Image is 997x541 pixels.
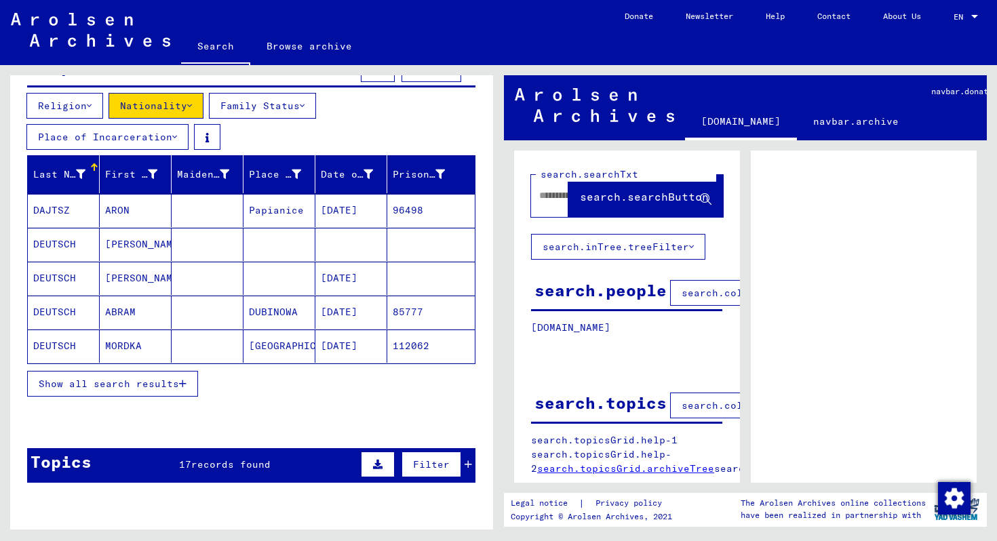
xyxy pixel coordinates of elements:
span: 10550 [176,63,206,75]
p: The Arolsen Archives online collections [741,497,926,509]
p: search.topicsGrid.help-1 search.topicsGrid.help-2 search.topicsGrid.manually. [531,433,723,476]
span: records found [206,63,286,75]
p: [DOMAIN_NAME] [531,321,722,335]
div: Last Name [33,163,102,185]
mat-cell: DEUTSCH [28,228,100,261]
div: Maiden Name [177,167,229,182]
mat-cell: DAJTSZ [28,194,100,227]
span: search.columnFilter.filter [682,399,840,412]
mat-header-cell: Last Name [28,155,100,193]
button: Show all search results [27,371,198,397]
mat-header-cell: First Name [100,155,172,193]
img: Change consent [938,482,971,515]
a: [DOMAIN_NAME] [685,105,797,140]
a: navbar.archive [797,105,915,138]
mat-cell: DEUTSCH [28,329,100,363]
mat-cell: [DATE] [315,329,387,363]
mat-cell: Papianice [243,194,315,227]
mat-cell: ARON [100,194,172,227]
a: Legal notice [511,496,579,510]
button: Nationality [109,93,203,119]
mat-label: search.searchTxt [541,168,638,180]
mat-header-cell: Prisoner # [387,155,475,193]
a: Privacy policy [585,496,678,510]
mat-cell: DUBINOWA [243,296,315,329]
div: Prisoner # [393,163,462,185]
a: search.topicsGrid.archiveTree [537,462,714,475]
mat-cell: MORDKA [100,329,172,363]
div: Prisoner # [393,167,445,182]
mat-cell: [PERSON_NAME] [100,228,172,261]
mat-cell: 112062 [387,329,475,363]
mat-cell: ABRAM [100,296,172,329]
span: search.searchButton [580,190,709,203]
p: Copyright © Arolsen Archives, 2021 [511,510,678,523]
mat-header-cell: Date of Birth [315,155,387,193]
div: | [511,496,678,510]
mat-cell: DEUTSCH [28,296,100,329]
div: search.topics [534,390,667,415]
button: Religion [26,93,103,119]
button: search.inTree.treeFilter [531,234,705,260]
div: Date of Birth [321,163,390,185]
span: search.columnFilter.filter [682,287,840,299]
img: Arolsen_neg.svg [11,13,170,47]
mat-cell: [PERSON_NAME] [100,262,172,295]
mat-header-cell: Place of Birth [243,155,315,193]
span: records found [191,458,271,470]
span: Filter [413,63,450,75]
mat-cell: 96498 [387,194,475,227]
mat-cell: [DATE] [315,296,387,329]
span: 17 [179,458,191,470]
img: yv_logo.png [931,492,982,526]
mat-cell: [DATE] [315,194,387,227]
button: search.columnFilter.filter [670,280,851,306]
mat-cell: [GEOGRAPHIC_DATA] [243,329,315,363]
button: search.columnFilter.filter [670,393,851,418]
div: Date of Birth [321,167,373,182]
button: search.searchButton [568,175,723,217]
div: Maiden Name [177,163,246,185]
span: Show all search results [39,378,179,390]
a: Browse archive [250,30,368,62]
a: Search [181,30,250,65]
img: Arolsen_neg.svg [515,88,674,122]
div: Topics [31,449,92,474]
span: / [170,63,176,75]
mat-cell: DEUTSCH [28,262,100,295]
span: EN [954,12,969,22]
span: Filter [413,458,450,470]
button: Filter [402,452,461,477]
span: 9 [163,63,170,75]
div: First Name [105,167,157,182]
p: have been realized in partnership with [741,509,926,521]
mat-header-cell: Maiden Name [172,155,243,193]
div: Last Name [33,167,85,182]
div: Place of Birth [249,167,301,182]
div: Place of Birth [249,163,318,185]
mat-cell: [DATE] [315,262,387,295]
div: search.people [534,278,667,302]
button: Family Status [209,93,316,119]
mat-cell: 85777 [387,296,475,329]
button: Place of Incarceration [26,124,189,150]
div: First Name [105,163,174,185]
